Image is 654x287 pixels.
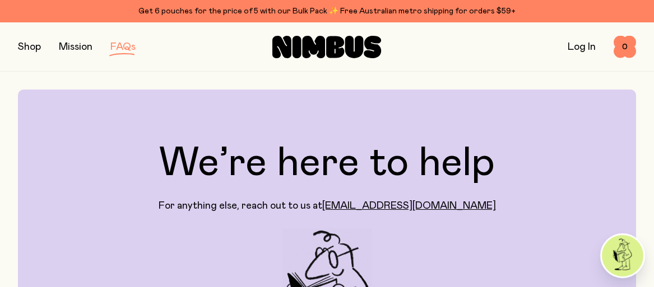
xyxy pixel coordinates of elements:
h1: We’re here to help [159,143,495,184]
a: Log In [568,42,596,52]
img: agent [602,235,643,276]
p: For anything else, reach out to us at [159,199,496,213]
a: Mission [59,42,92,52]
a: FAQs [110,42,136,52]
a: [EMAIL_ADDRESS][DOMAIN_NAME] [322,201,496,211]
div: Get 6 pouches for the price of 5 with our Bulk Pack ✨ Free Australian metro shipping for orders $59+ [18,4,636,18]
button: 0 [614,36,636,58]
